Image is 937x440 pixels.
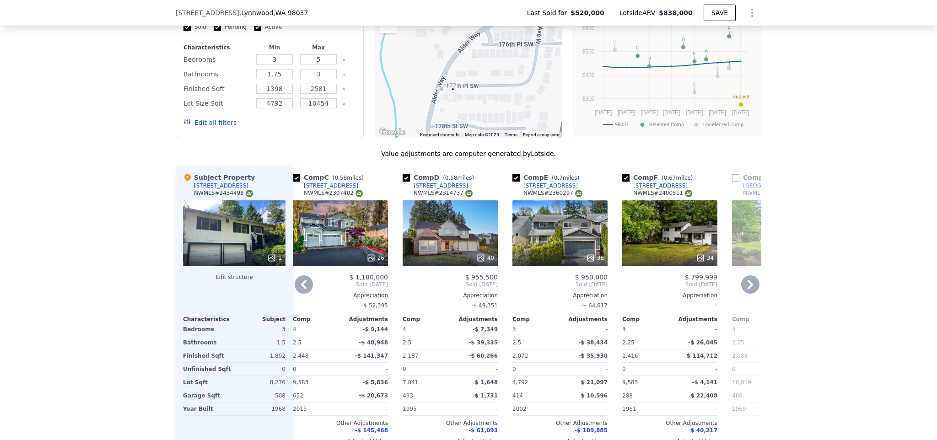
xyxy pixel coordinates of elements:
[523,189,582,197] div: NWMLS # 2360297
[304,189,363,197] div: NWMLS # 2307402
[512,379,528,386] span: 4,792
[183,24,191,31] input: Sold
[468,427,498,434] span: -$ 61,093
[293,173,367,182] div: Comp C
[732,94,749,99] text: Subject
[194,189,253,197] div: NWMLS # 2434498
[414,189,473,197] div: NWMLS # 2314737
[340,316,388,323] div: Adjustments
[633,182,688,189] div: [STREET_ADDRESS]
[267,253,282,263] div: 1
[633,189,692,197] div: NWMLS # 2400511
[575,274,608,281] span: $ 950,000
[176,149,761,158] div: Value adjustments are computer generated by Lotside .
[473,326,498,333] span: -$ 7,349
[349,274,388,281] span: $ 1,180,000
[523,132,560,137] a: Report a map error
[686,109,703,116] text: [DATE]
[622,419,717,427] div: Other Adjustments
[512,173,583,182] div: Comp E
[304,182,358,189] div: [STREET_ADDRESS]
[183,68,251,80] div: Bathrooms
[732,366,736,372] span: 0
[183,316,234,323] div: Characteristics
[363,379,388,386] span: -$ 5,836
[581,379,608,386] span: $ 21,097
[554,175,563,181] span: 0.7
[293,402,339,415] div: 2015
[359,392,388,399] span: -$ 20,673
[562,363,608,376] div: -
[465,274,498,281] span: $ 955,500
[647,56,651,61] text: D
[622,281,717,288] span: Sold [DATE]
[693,81,696,87] text: K
[293,292,388,299] div: Appreciation
[658,175,696,181] span: ( miles)
[619,8,659,17] span: Lotside ARV
[293,353,308,359] span: 2,448
[254,24,261,31] input: Active
[732,182,838,189] a: [GEOGRAPHIC_DATA][DEMOGRAPHIC_DATA]
[273,9,308,16] span: , WA 98037
[732,379,751,386] span: 10,019
[560,316,608,323] div: Adjustments
[690,427,717,434] span: $ 40,217
[512,182,578,189] a: [STREET_ADDRESS]
[236,363,285,376] div: 0
[363,326,388,333] span: -$ 9,144
[452,402,498,415] div: -
[732,353,748,359] span: 2,188
[743,189,802,197] div: NWMLS # 2380120
[670,316,717,323] div: Adjustments
[403,379,418,386] span: 7,841
[685,274,717,281] span: $ 799,999
[512,336,558,349] div: 2.5
[355,190,363,197] img: NWMLS Logo
[342,102,346,106] button: Clear
[705,48,708,54] text: A
[575,190,582,197] img: NWMLS Logo
[183,53,251,66] div: Bedrooms
[523,182,578,189] div: [STREET_ADDRESS]
[342,58,346,62] button: Clear
[475,392,498,399] span: $ 1,731
[613,39,617,44] text: H
[475,379,498,386] span: $ 1,648
[236,376,285,389] div: 8,276
[622,292,717,299] div: Appreciation
[732,292,827,299] div: Appreciation
[687,353,717,359] span: $ 114,712
[254,23,282,31] label: Active
[582,96,595,102] text: $300
[743,4,761,22] button: Show Options
[183,336,232,349] div: Bathrooms
[690,392,717,399] span: $ 22,408
[581,392,608,399] span: $ 10,596
[512,392,523,399] span: 414
[329,175,367,181] span: ( miles)
[622,326,626,333] span: 3
[688,339,717,346] span: -$ 26,045
[342,363,388,376] div: -
[622,182,688,189] a: [STREET_ADDRESS]
[622,379,638,386] span: 9,583
[403,336,448,349] div: 2.5
[298,44,339,51] div: Max
[236,349,285,362] div: 1,892
[468,339,498,346] span: -$ 39,335
[236,389,285,402] div: 508
[685,190,692,197] img: NWMLS Logo
[468,353,498,359] span: -$ 60,266
[293,281,388,288] span: Sold [DATE]
[727,26,731,31] text: F
[403,292,498,299] div: Appreciation
[450,316,498,323] div: Adjustments
[618,109,635,116] text: [DATE]
[703,122,743,128] text: Unselected Comp
[562,402,608,415] div: -
[342,73,346,76] button: Clear
[581,302,608,309] span: -$ 64,617
[342,87,346,91] button: Clear
[578,353,608,359] span: -$ 35,930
